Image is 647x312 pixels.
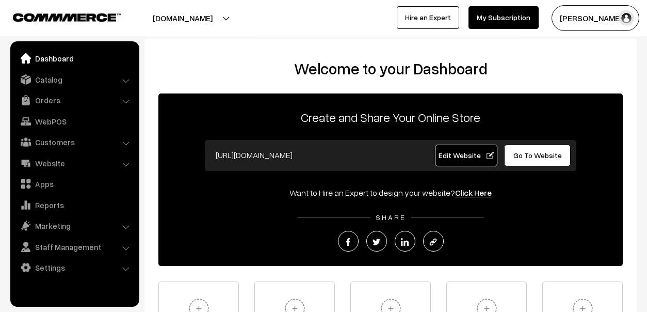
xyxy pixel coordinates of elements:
span: Edit Website [439,151,494,160]
p: Create and Share Your Online Store [158,108,623,127]
a: Dashboard [13,49,136,68]
a: Reports [13,196,136,214]
button: [DOMAIN_NAME] [117,5,249,31]
a: WebPOS [13,112,136,131]
button: [PERSON_NAME]… [552,5,639,31]
a: Hire an Expert [397,6,459,29]
a: COMMMERCE [13,10,103,23]
a: Website [13,154,136,173]
span: Go To Website [513,151,562,160]
div: Want to Hire an Expert to design your website? [158,186,623,199]
img: COMMMERCE [13,13,121,21]
a: Click Here [455,188,492,198]
a: Orders [13,91,136,110]
a: Apps [13,175,136,193]
a: Go To Website [504,145,571,166]
a: Settings [13,258,136,277]
a: Customers [13,133,136,151]
a: Edit Website [435,145,498,166]
a: My Subscription [468,6,539,29]
a: Catalog [13,70,136,89]
h2: Welcome to your Dashboard [155,59,626,78]
img: user [619,10,634,26]
a: Marketing [13,216,136,235]
a: Staff Management [13,238,136,256]
span: SHARE [370,213,411,222]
